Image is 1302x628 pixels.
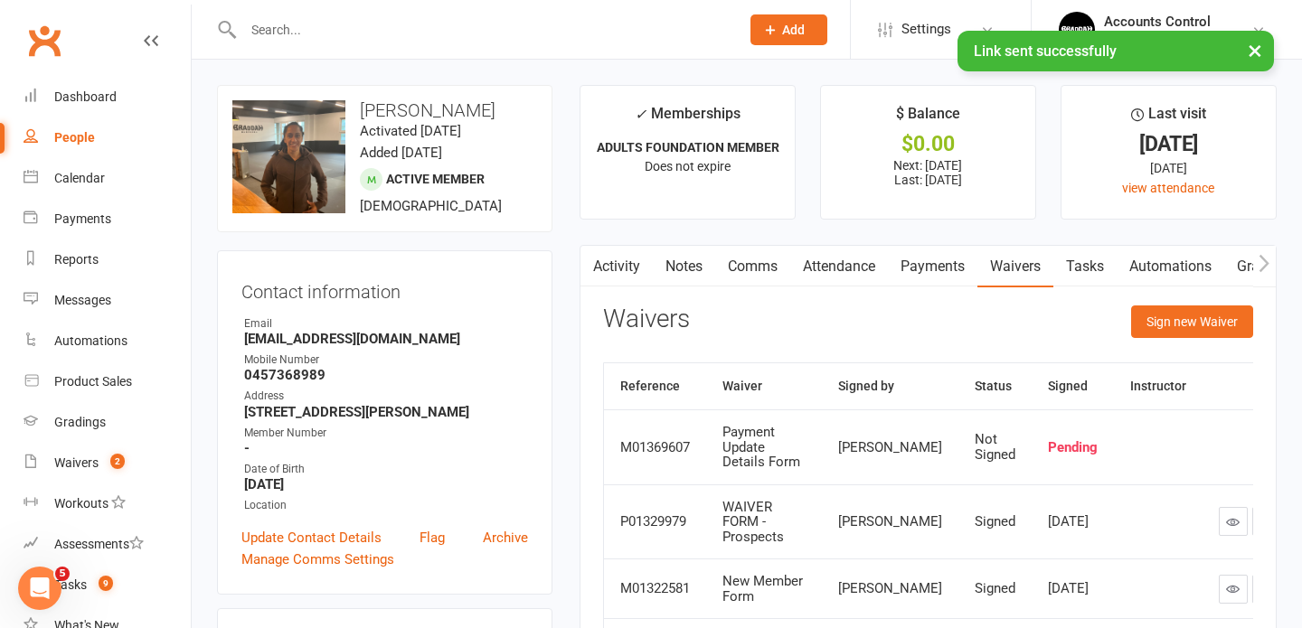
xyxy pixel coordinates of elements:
input: Search... [238,17,727,42]
span: Settings [901,9,951,50]
button: Add [750,14,827,45]
a: Reports [24,239,191,280]
div: Assessments [54,537,144,551]
div: M01322581 [620,581,690,596]
div: [DATE] [1048,581,1098,596]
strong: 0457368989 [244,367,528,383]
th: Status [958,363,1032,409]
div: [DATE] [1078,135,1260,154]
a: People [24,117,191,158]
a: Update Contact Details [241,527,382,548]
a: Calendar [24,158,191,199]
span: Add [782,23,805,37]
div: Member Number [244,425,528,442]
a: Archive [483,527,528,548]
th: Instructor [1114,363,1203,409]
div: [DATE] [1078,158,1260,178]
strong: [STREET_ADDRESS][PERSON_NAME] [244,404,528,420]
button: × [1239,31,1271,70]
div: Memberships [635,102,741,136]
h3: Waivers [603,305,690,333]
a: Activity [580,246,653,287]
div: [PERSON_NAME] [838,440,942,455]
div: $0.00 [837,135,1019,154]
a: Tasks 9 [24,565,191,605]
div: Calendar [54,171,105,185]
div: People [54,130,95,145]
th: Waiver [706,363,822,409]
span: 2 [110,454,125,469]
a: view attendance [1122,181,1214,195]
strong: [DATE] [244,476,528,492]
div: Accounts Control [1104,14,1211,30]
span: Does not expire [645,159,731,173]
div: Waivers [54,455,99,470]
p: Next: [DATE] Last: [DATE] [837,158,1019,187]
div: Signed [975,514,1015,530]
time: Added [DATE] [360,145,442,161]
img: thumb_image1701918351.png [1059,12,1095,48]
div: M01369607 [620,440,690,455]
time: Activated [DATE] [360,123,461,139]
a: Messages [24,280,191,321]
div: Messages [54,293,111,307]
a: Assessments [24,524,191,565]
div: Date of Birth [244,461,528,478]
a: Flag [420,527,445,548]
th: Reference [604,363,706,409]
iframe: Intercom live chat [18,567,61,610]
a: Payments [888,246,977,287]
div: Location [244,497,528,514]
a: Gradings [24,402,191,443]
button: Sign new Waiver [1131,305,1253,338]
div: P01329979 [620,514,690,530]
div: New Member Form [722,574,806,604]
div: [DATE] [1048,514,1098,530]
a: Automations [24,321,191,361]
strong: ADULTS FOUNDATION MEMBER [597,140,779,155]
th: Signed [1032,363,1114,409]
a: Waivers [977,246,1053,287]
a: Waivers 2 [24,443,191,483]
span: 9 [99,576,113,591]
div: Payments [54,211,111,226]
div: WAIVER FORM - Prospects [722,500,806,545]
a: Automations [1117,246,1224,287]
strong: - [244,440,528,456]
a: Workouts [24,483,191,524]
a: Dashboard [24,77,191,117]
div: Tasks [54,577,87,592]
div: [PERSON_NAME] [838,514,942,530]
a: Notes [653,246,715,287]
th: Signed by [822,363,958,409]
strong: [EMAIL_ADDRESS][DOMAIN_NAME] [244,331,528,347]
div: Automations [54,333,127,348]
img: image1754553682.png [232,100,345,213]
i: ✓ [635,106,646,123]
span: Active member [386,172,485,186]
div: Mobile Number [244,351,528,369]
div: Workouts [54,496,108,511]
div: Dashboard [54,89,117,104]
div: Reports [54,252,99,267]
div: Address [244,388,528,405]
a: Payments [24,199,191,239]
a: Comms [715,246,790,287]
div: Payment Update Details Form [722,425,806,470]
a: Product Sales [24,361,191,402]
div: [PERSON_NAME] [838,581,942,596]
div: Gradings [54,415,106,429]
div: Link sent successfully [958,31,1274,71]
h3: Contact information [241,275,528,302]
a: Clubworx [22,18,67,63]
span: 5 [55,567,70,581]
a: Tasks [1053,246,1117,287]
h3: [PERSON_NAME] [232,100,537,120]
div: Email [244,315,528,333]
div: [PERSON_NAME] [1104,30,1211,46]
div: $ Balance [896,102,960,135]
div: Pending [1048,440,1098,455]
div: Product Sales [54,374,132,389]
div: Last visit [1131,102,1206,135]
div: Signed [975,581,1015,596]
